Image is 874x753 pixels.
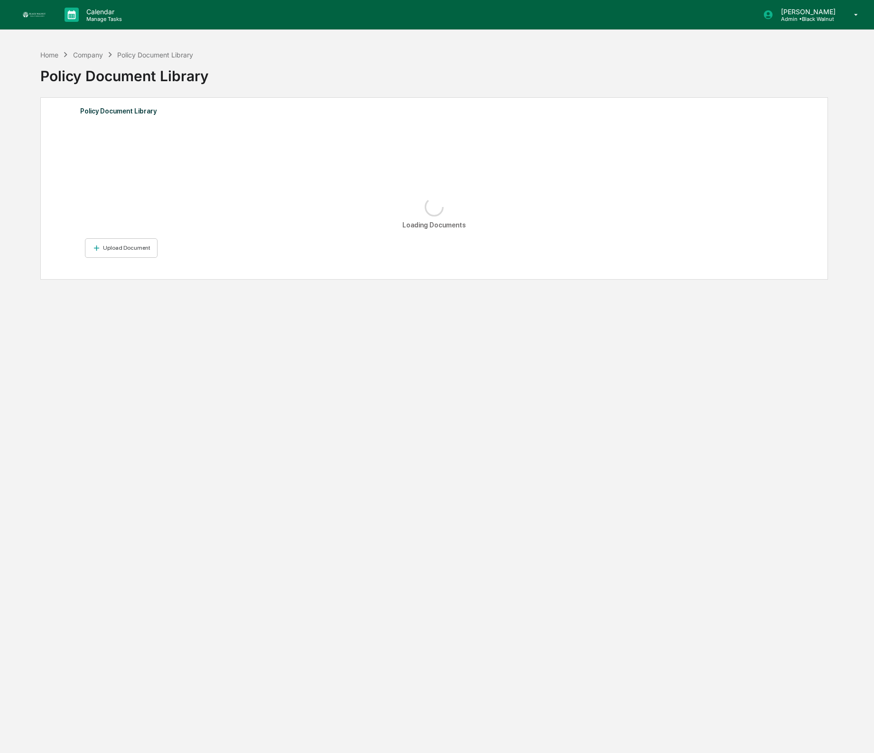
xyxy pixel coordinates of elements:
div: Home [40,51,58,59]
div: Company [73,51,103,59]
button: Upload Document [85,238,158,258]
p: Admin • Black Walnut [773,16,840,22]
div: Upload Document [101,245,150,251]
img: logo [23,12,46,18]
p: Manage Tasks [79,16,127,22]
div: Policy Document Library [80,105,788,117]
div: Loading Documents [402,221,466,229]
p: Calendar [79,8,127,16]
div: Policy Document Library [40,60,827,85]
p: [PERSON_NAME] [773,8,840,16]
div: Policy Document Library [117,51,193,59]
